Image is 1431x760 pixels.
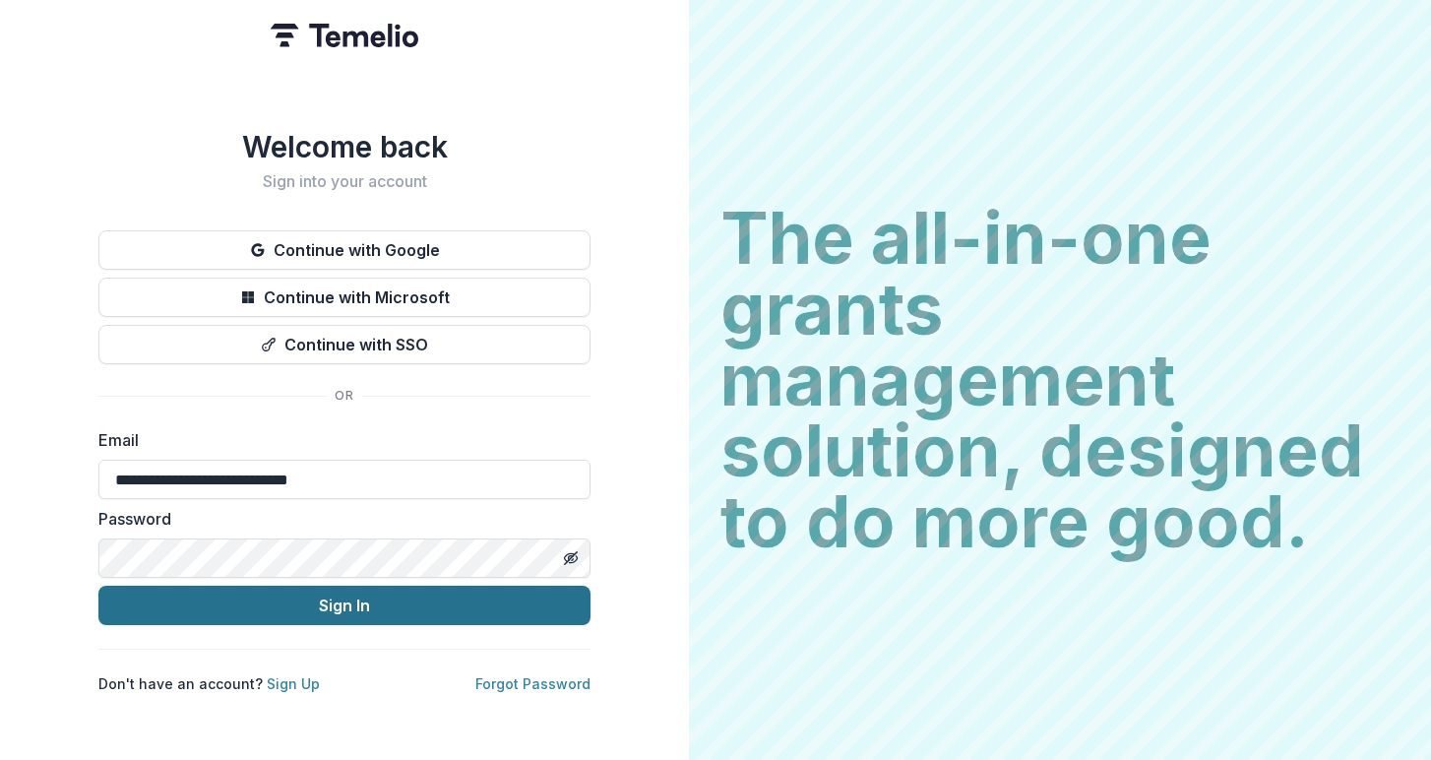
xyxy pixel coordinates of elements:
[98,673,320,694] p: Don't have an account?
[475,675,591,692] a: Forgot Password
[98,428,579,452] label: Email
[98,230,591,270] button: Continue with Google
[271,24,418,47] img: Temelio
[98,278,591,317] button: Continue with Microsoft
[555,542,587,574] button: Toggle password visibility
[98,586,591,625] button: Sign In
[98,129,591,164] h1: Welcome back
[98,325,591,364] button: Continue with SSO
[98,172,591,191] h2: Sign into your account
[267,675,320,692] a: Sign Up
[98,507,579,531] label: Password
